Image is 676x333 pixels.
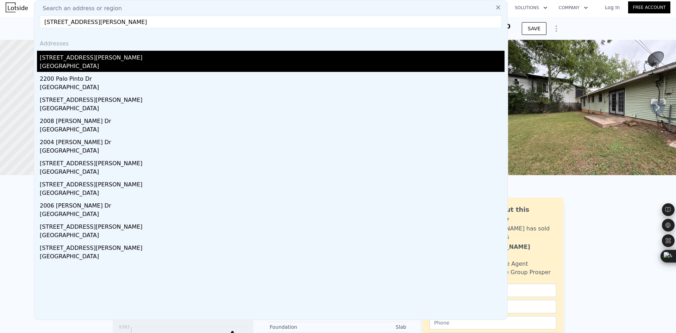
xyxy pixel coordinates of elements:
[40,135,505,147] div: 2004 [PERSON_NAME] Dr
[478,243,556,260] div: [PERSON_NAME] Narayan
[40,16,502,28] input: Enter an address, city, region, neighborhood or zip code
[478,205,556,224] div: Ask about this property
[40,51,505,62] div: [STREET_ADDRESS][PERSON_NAME]
[40,114,505,125] div: 2008 [PERSON_NAME] Dr
[40,199,505,210] div: 2006 [PERSON_NAME] Dr
[40,72,505,83] div: 2200 Palo Pinto Dr
[119,325,130,329] tspan: $383
[40,168,505,178] div: [GEOGRAPHIC_DATA]
[40,178,505,189] div: [STREET_ADDRESS][PERSON_NAME]
[553,1,594,14] button: Company
[40,220,505,231] div: [STREET_ADDRESS][PERSON_NAME]
[40,125,505,135] div: [GEOGRAPHIC_DATA]
[6,2,28,12] img: Lotside
[37,4,122,13] span: Search an address or region
[522,22,546,35] button: SAVE
[270,323,338,331] div: Foundation
[40,241,505,252] div: [STREET_ADDRESS][PERSON_NAME]
[478,268,551,277] div: Realty One Group Prosper
[40,147,505,156] div: [GEOGRAPHIC_DATA]
[338,323,406,331] div: Slab
[40,83,505,93] div: [GEOGRAPHIC_DATA]
[478,224,556,241] div: [PERSON_NAME] has sold 129 homes
[596,4,628,11] a: Log In
[40,62,505,72] div: [GEOGRAPHIC_DATA]
[40,231,505,241] div: [GEOGRAPHIC_DATA]
[40,252,505,262] div: [GEOGRAPHIC_DATA]
[40,93,505,104] div: [STREET_ADDRESS][PERSON_NAME]
[509,1,553,14] button: Solutions
[549,21,563,36] button: Show Options
[40,156,505,168] div: [STREET_ADDRESS][PERSON_NAME]
[40,189,505,199] div: [GEOGRAPHIC_DATA]
[430,316,556,329] input: Phone
[40,104,505,114] div: [GEOGRAPHIC_DATA]
[37,34,505,51] div: Addresses
[628,1,670,13] a: Free Account
[40,210,505,220] div: [GEOGRAPHIC_DATA]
